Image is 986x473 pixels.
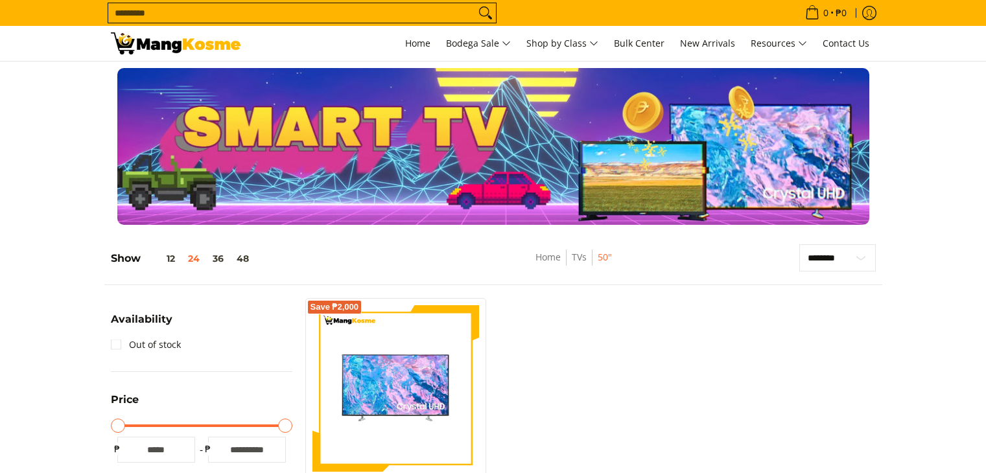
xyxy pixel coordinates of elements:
[399,26,437,61] a: Home
[607,26,671,61] a: Bulk Center
[182,253,206,264] button: 24
[111,334,181,355] a: Out of stock
[405,37,430,49] span: Home
[816,26,876,61] a: Contact Us
[440,26,517,61] a: Bodega Sale
[111,314,172,325] span: Availability
[202,443,215,456] span: ₱
[744,26,814,61] a: Resources
[230,253,255,264] button: 48
[598,249,612,266] span: 50"
[834,8,849,17] span: ₱0
[614,37,664,49] span: Bulk Center
[111,314,172,334] summary: Open
[206,253,230,264] button: 36
[141,253,182,264] button: 12
[475,3,496,23] button: Search
[821,8,830,17] span: 0
[111,252,255,265] h5: Show
[535,251,561,263] a: Home
[311,303,359,311] span: Save ₱2,000
[751,36,807,52] span: Resources
[526,36,598,52] span: Shop by Class
[801,6,851,20] span: •
[111,395,139,415] summary: Open
[111,32,241,54] img: TVs - Premium Television Brands l Mang Kosme 50&amp;quot;
[446,36,511,52] span: Bodega Sale
[312,305,480,472] img: Samsung 50" Crystal UHD Smart TV, UA50CU7000GXXP (Premium)
[111,395,139,405] span: Price
[452,249,695,279] nav: Breadcrumbs
[111,443,124,456] span: ₱
[572,251,587,263] a: TVs
[674,26,742,61] a: New Arrivals
[253,26,876,61] nav: Main Menu
[680,37,735,49] span: New Arrivals
[823,37,869,49] span: Contact Us
[520,26,605,61] a: Shop by Class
